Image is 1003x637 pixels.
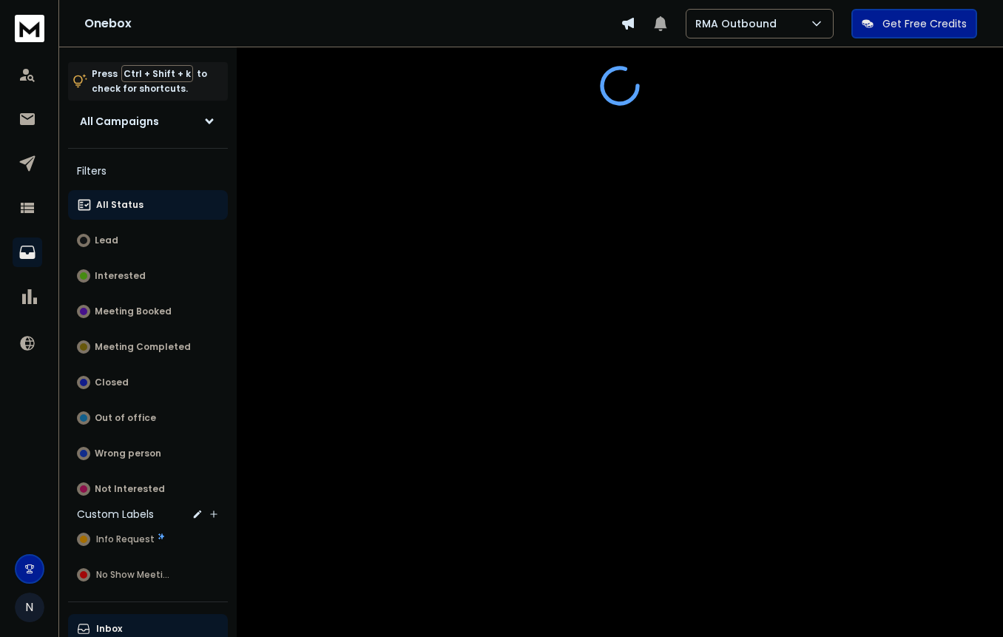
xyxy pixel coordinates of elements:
[95,306,172,317] p: Meeting Booked
[95,412,156,424] p: Out of office
[92,67,207,96] p: Press to check for shortcuts.
[96,533,155,545] span: Info Request
[121,65,193,82] span: Ctrl + Shift + k
[96,569,174,581] span: No Show Meeting
[95,483,165,495] p: Not Interested
[68,107,228,136] button: All Campaigns
[15,593,44,622] button: N
[15,15,44,42] img: logo
[68,161,228,181] h3: Filters
[77,507,154,522] h3: Custom Labels
[882,16,967,31] p: Get Free Credits
[68,403,228,433] button: Out of office
[68,297,228,326] button: Meeting Booked
[95,341,191,353] p: Meeting Completed
[84,15,621,33] h1: Onebox
[68,368,228,397] button: Closed
[80,114,159,129] h1: All Campaigns
[68,439,228,468] button: Wrong person
[95,235,118,246] p: Lead
[68,261,228,291] button: Interested
[68,190,228,220] button: All Status
[95,448,161,459] p: Wrong person
[68,560,228,590] button: No Show Meeting
[95,377,129,388] p: Closed
[68,474,228,504] button: Not Interested
[68,332,228,362] button: Meeting Completed
[95,270,146,282] p: Interested
[68,226,228,255] button: Lead
[96,199,143,211] p: All Status
[68,525,228,554] button: Info Request
[96,623,122,635] p: Inbox
[851,9,977,38] button: Get Free Credits
[695,16,783,31] p: RMA Outbound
